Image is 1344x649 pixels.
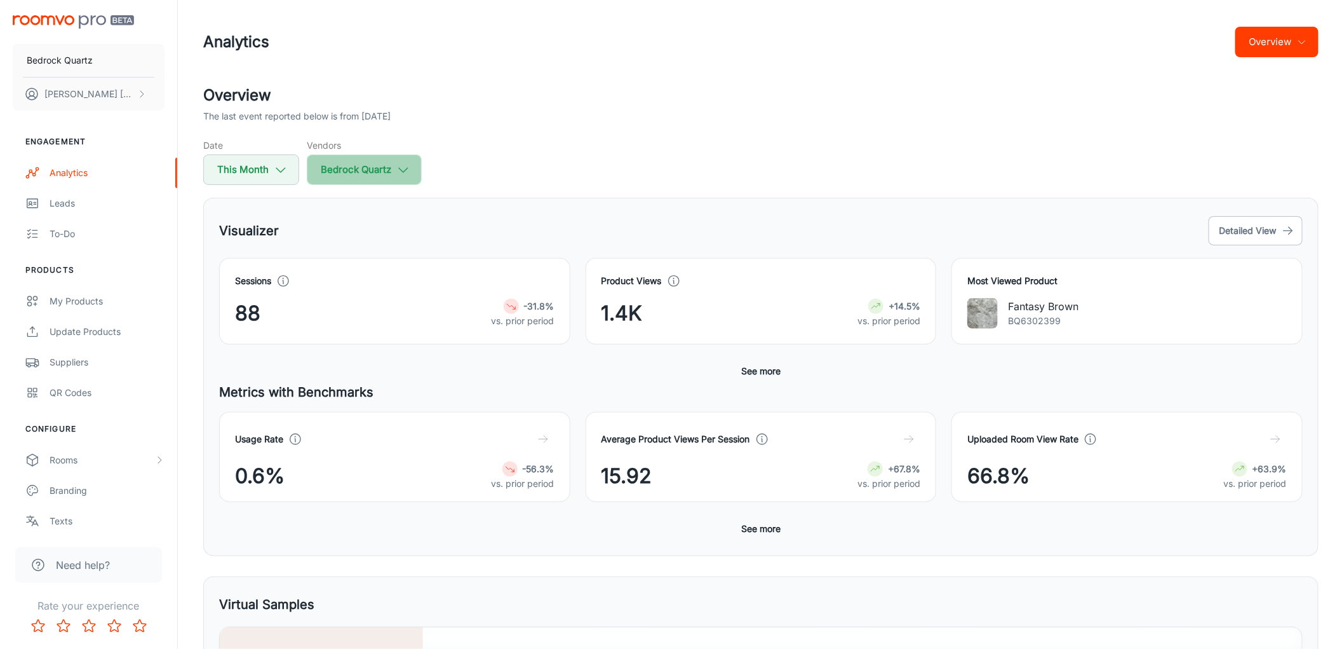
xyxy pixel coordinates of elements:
button: Bedrock Quartz [307,154,422,185]
div: Suppliers [50,355,165,369]
div: Branding [50,484,165,498]
p: vs. prior period [492,477,554,491]
h4: Average Product Views Per Session [601,432,750,446]
strong: -56.3% [523,463,554,474]
span: 0.6% [235,461,285,491]
strong: -31.8% [524,301,554,311]
span: 66.8% [967,461,1030,491]
h4: Sessions [235,274,271,288]
div: Analytics [50,166,165,180]
div: Texts [50,514,165,528]
button: This Month [203,154,299,185]
div: My Products [50,294,165,308]
button: Overview [1235,27,1319,57]
strong: +63.9% [1253,463,1287,474]
p: vs. prior period [492,314,554,328]
p: BQ6302399 [1008,314,1079,328]
p: Rate your experience [10,598,167,613]
div: Rooms [50,453,154,467]
h2: Overview [203,84,1319,107]
div: Leads [50,196,165,210]
img: Roomvo PRO Beta [13,15,134,29]
span: Need help? [56,557,110,573]
div: Update Products [50,325,165,339]
h5: Metrics with Benchmarks [219,383,1303,402]
h4: Usage Rate [235,432,283,446]
button: See more [736,517,786,540]
h4: Product Views [601,274,662,288]
strong: +67.8% [888,463,920,474]
button: Rate 1 star [25,613,51,639]
button: Bedrock Quartz [13,44,165,77]
p: Bedrock Quartz [27,53,93,67]
h5: Virtual Samples [219,595,314,614]
h1: Analytics [203,31,269,53]
button: [PERSON_NAME] [PERSON_NAME] [13,78,165,111]
button: Rate 3 star [76,613,102,639]
h4: Uploaded Room View Rate [967,432,1079,446]
p: vs. prior period [1224,477,1287,491]
h5: Vendors [307,139,422,152]
h5: Visualizer [219,221,279,240]
div: QR Codes [50,386,165,400]
div: To-do [50,227,165,241]
span: 1.4K [601,298,643,329]
p: vs. prior period [857,477,920,491]
button: Rate 5 star [127,613,152,639]
h5: Date [203,139,299,152]
span: 15.92 [601,461,652,491]
p: The last event reported below is from [DATE] [203,109,391,123]
p: Fantasy Brown [1008,299,1079,314]
p: vs. prior period [857,314,920,328]
p: [PERSON_NAME] [PERSON_NAME] [44,87,134,101]
span: 88 [235,298,260,329]
button: See more [736,360,786,383]
h4: Most Viewed Product [967,274,1287,288]
img: Fantasy Brown [967,298,998,329]
strong: +14.5% [889,301,920,311]
button: Rate 2 star [51,613,76,639]
button: Detailed View [1209,216,1303,245]
button: Rate 4 star [102,613,127,639]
